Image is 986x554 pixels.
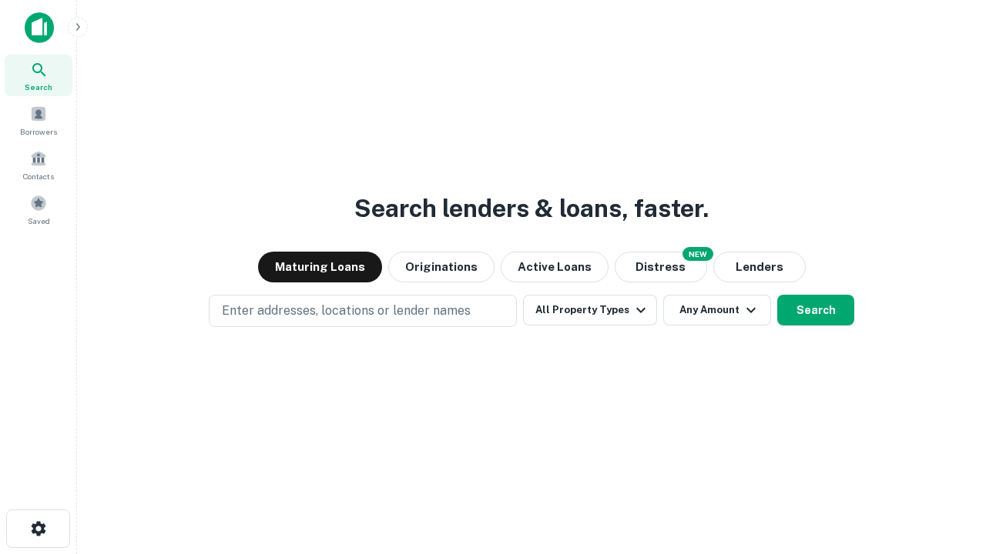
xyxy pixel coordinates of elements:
[388,252,495,282] button: Originations
[5,55,72,96] a: Search
[5,189,72,230] a: Saved
[354,190,709,227] h3: Search lenders & loans, faster.
[501,252,609,282] button: Active Loans
[909,431,986,505] iframe: Chat Widget
[615,252,707,282] button: Search distressed loans with lien and other non-mortgage details.
[713,252,806,282] button: Lenders
[777,295,854,325] button: Search
[28,215,50,227] span: Saved
[25,12,54,43] img: capitalize-icon.png
[5,144,72,185] a: Contacts
[25,81,52,93] span: Search
[258,252,382,282] button: Maturing Loans
[23,170,54,182] span: Contacts
[663,295,771,325] button: Any Amount
[523,295,657,325] button: All Property Types
[5,99,72,141] a: Borrowers
[682,247,713,261] div: NEW
[209,295,517,327] button: Enter addresses, locations or lender names
[222,302,471,320] p: Enter addresses, locations or lender names
[20,125,57,138] span: Borrowers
